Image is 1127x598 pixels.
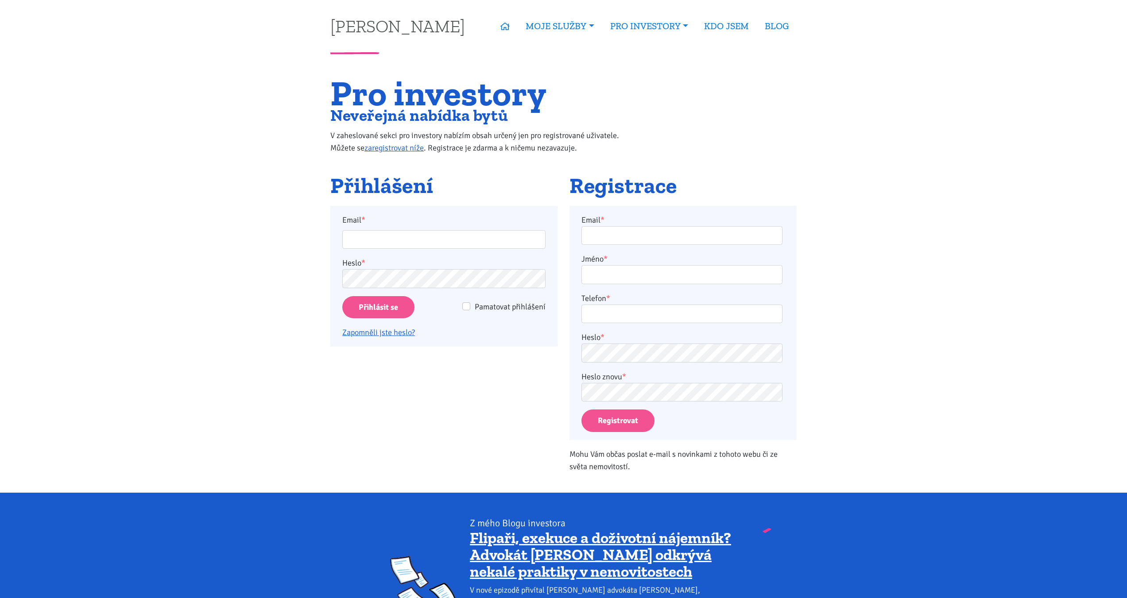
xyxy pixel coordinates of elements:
a: Flipaři, exekuce a doživotní nájemník? Advokát [PERSON_NAME] odkrývá nekalé praktiky v nemovitostech [470,529,731,581]
p: V zaheslované sekci pro investory nabízím obsah určený jen pro registrované uživatele. Můžete se ... [330,129,637,154]
label: Heslo znovu [581,370,626,383]
input: Přihlásit se [342,296,414,319]
abbr: required [606,293,610,303]
label: Heslo [342,257,365,269]
abbr: required [600,332,604,342]
a: BLOG [757,16,797,36]
h2: Neveřejná nabídka bytů [330,108,637,123]
a: KDO JSEM [696,16,757,36]
label: Jméno [581,253,608,265]
a: zaregistrovat níže [364,143,424,153]
h2: Registrace [569,174,797,198]
abbr: required [604,254,608,264]
abbr: required [622,372,626,382]
label: Telefon [581,292,610,305]
h1: Pro investory [330,78,637,108]
span: Pamatovat přihlášení [475,302,546,312]
button: Registrovat [581,409,655,432]
h2: Přihlášení [330,174,558,198]
label: Heslo [581,331,604,343]
p: Mohu Vám občas poslat e-mail s novinkami z tohoto webu či ze světa nemovitostí. [569,448,797,473]
a: PRO INVESTORY [602,16,696,36]
label: Email [337,214,552,226]
abbr: required [600,215,604,225]
a: [PERSON_NAME] [330,17,465,35]
div: Z mého Blogu investora [470,517,737,529]
a: MOJE SLUŽBY [518,16,602,36]
a: Zapomněli jste heslo? [342,328,415,337]
label: Email [581,214,604,226]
